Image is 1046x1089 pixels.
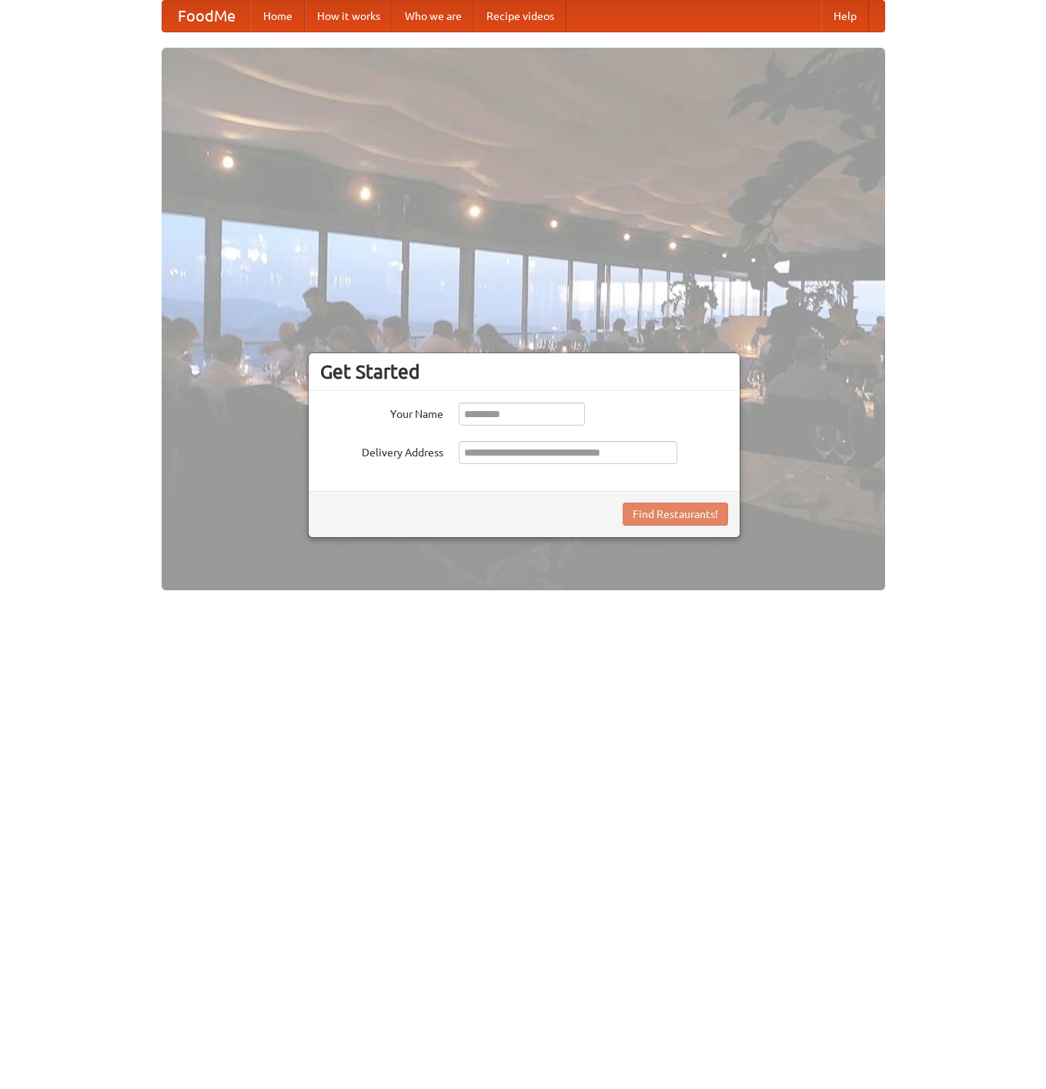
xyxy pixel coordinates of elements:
[251,1,305,32] a: Home
[320,441,443,460] label: Delivery Address
[393,1,474,32] a: Who we are
[305,1,393,32] a: How it works
[821,1,869,32] a: Help
[623,503,728,526] button: Find Restaurants!
[320,360,728,383] h3: Get Started
[474,1,566,32] a: Recipe videos
[320,403,443,422] label: Your Name
[162,1,251,32] a: FoodMe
